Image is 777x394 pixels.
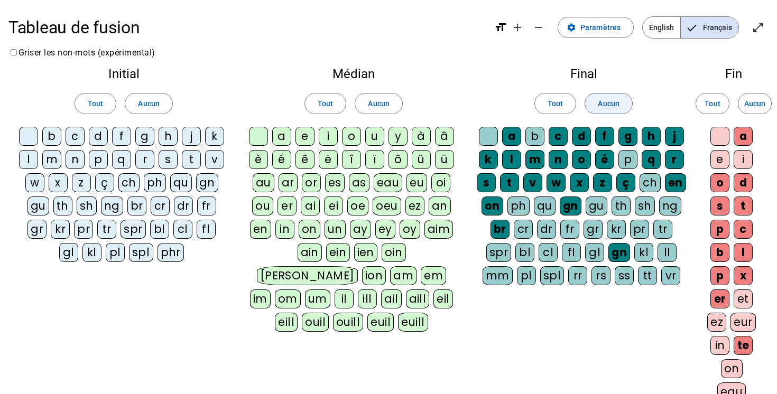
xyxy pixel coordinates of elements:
[182,127,201,146] div: j
[630,220,649,239] div: pr
[710,266,729,285] div: p
[101,196,123,215] div: ng
[534,196,556,215] div: qu
[106,243,125,262] div: pl
[421,266,446,285] div: em
[42,150,61,169] div: m
[568,266,587,285] div: rr
[710,173,729,192] div: o
[335,289,354,308] div: il
[507,17,528,38] button: Augmenter la taille de la police
[514,220,533,239] div: cr
[127,196,146,215] div: br
[580,21,621,34] span: Paramètres
[11,49,17,55] input: Griser les non-mots (expérimental)
[257,266,358,285] div: [PERSON_NAME]
[734,289,753,308] div: et
[365,127,384,146] div: u
[593,173,612,192] div: z
[59,243,78,262] div: gl
[500,173,519,192] div: t
[710,150,729,169] div: e
[585,93,632,114] button: Aucun
[318,97,333,110] span: Tout
[482,196,503,215] div: on
[549,127,568,146] div: c
[182,150,201,169] div: t
[486,243,512,262] div: spr
[150,220,169,239] div: bl
[539,243,558,262] div: cl
[295,150,314,169] div: ê
[275,220,294,239] div: in
[197,196,216,215] div: fr
[144,173,166,192] div: ph
[585,243,604,262] div: gl
[710,220,729,239] div: p
[435,150,454,169] div: ü
[333,313,363,332] div: ouill
[301,196,320,215] div: ai
[355,93,402,114] button: Aucun
[304,93,346,114] button: Tout
[77,196,97,215] div: sh
[752,21,764,34] mat-icon: open_in_full
[523,173,542,192] div: v
[8,11,486,44] h1: Tableau de fusion
[406,289,430,308] div: aill
[170,173,192,192] div: qu
[27,220,47,239] div: gr
[634,243,653,262] div: kl
[138,97,159,110] span: Aucun
[435,127,454,146] div: â
[135,150,154,169] div: r
[412,127,431,146] div: à
[515,243,534,262] div: bl
[406,173,427,192] div: eu
[381,289,402,308] div: ail
[89,150,108,169] div: p
[82,243,101,262] div: kl
[734,336,753,355] div: te
[66,127,85,146] div: c
[560,220,579,239] div: fr
[661,266,680,285] div: vr
[382,243,406,262] div: oin
[491,220,510,239] div: br
[42,127,61,146] div: b
[549,150,568,169] div: n
[598,97,619,110] span: Aucun
[643,17,680,38] span: English
[362,266,386,285] div: ion
[173,220,192,239] div: cl
[319,150,338,169] div: ë
[710,243,729,262] div: b
[302,173,321,192] div: or
[696,93,729,114] button: Tout
[721,359,743,378] div: on
[66,150,85,169] div: n
[373,196,401,215] div: oeu
[159,150,178,169] div: s
[25,173,44,192] div: w
[158,243,184,262] div: phr
[525,127,544,146] div: b
[365,150,384,169] div: ï
[299,220,320,239] div: on
[591,266,610,285] div: rs
[95,173,114,192] div: ç
[595,150,614,169] div: é
[747,17,769,38] button: Entrer en plein écran
[129,243,153,262] div: spl
[705,97,720,110] span: Tout
[507,196,530,215] div: ph
[562,243,581,262] div: fl
[558,17,634,38] button: Paramètres
[642,16,739,39] mat-button-toggle-group: Language selection
[567,23,576,32] mat-icon: settings
[638,266,657,285] div: tt
[710,196,729,215] div: s
[272,150,291,169] div: é
[196,173,218,192] div: gn
[8,48,155,58] label: Griser les non-mots (expérimental)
